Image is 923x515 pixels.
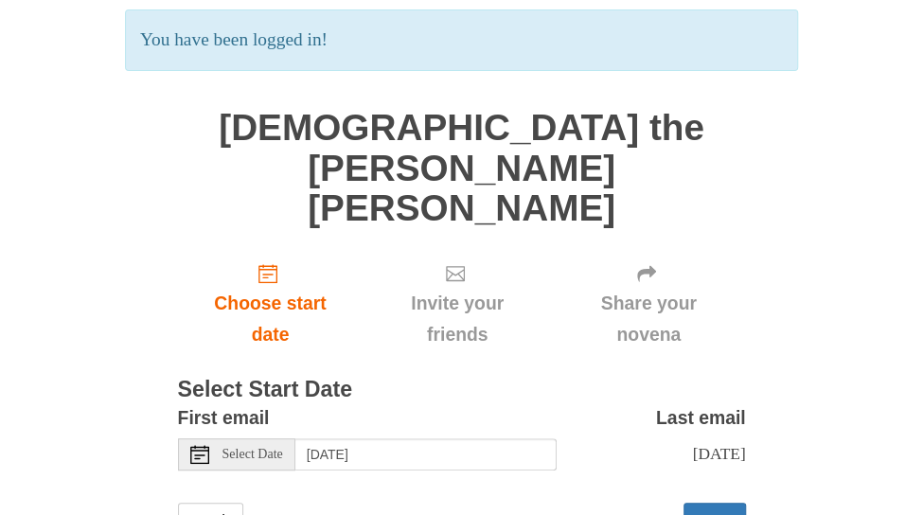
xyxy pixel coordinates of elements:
[178,378,746,402] h3: Select Start Date
[178,402,270,434] label: First email
[197,288,345,350] span: Choose start date
[222,448,283,461] span: Select Date
[656,402,746,434] label: Last email
[382,288,532,350] span: Invite your friends
[178,108,746,229] h1: [DEMOGRAPHIC_DATA] the [PERSON_NAME] [PERSON_NAME]
[552,247,746,360] div: Click "Next" to confirm your start date first.
[571,288,727,350] span: Share your novena
[125,9,798,71] p: You have been logged in!
[692,444,745,463] span: [DATE]
[178,247,364,360] a: Choose start date
[363,247,551,360] div: Click "Next" to confirm your start date first.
